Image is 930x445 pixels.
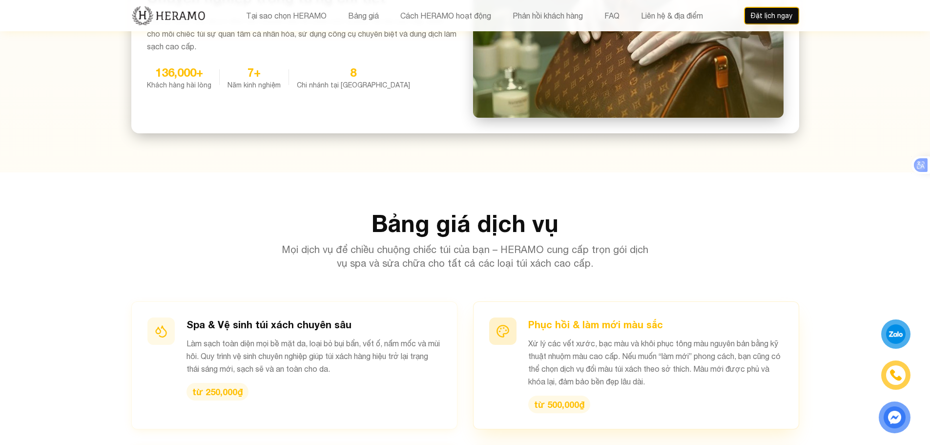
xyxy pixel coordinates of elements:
[397,9,494,22] button: Cách HERAMO hoạt động
[147,80,211,90] div: Khách hàng hài lòng
[147,15,457,53] p: Các kỹ thuật viên được đào tạo chuyên sâu về chăm sóc & phục hồi da cao cấp, dành cho mỗi chiếc t...
[227,80,281,90] div: Năm kinh nghiệm
[883,362,909,388] a: phone-icon
[297,80,410,90] div: Chi nhánh tại [GEOGRAPHIC_DATA]
[186,337,441,375] p: Làm sạch toàn diện mọi bề mặt da, loại bỏ bụi bẩn, vết ố, nấm mốc và mùi hôi. Quy trình vệ sinh c...
[601,9,622,22] button: FAQ
[297,64,410,80] div: 8
[744,7,799,24] button: Đặt lịch ngay
[528,396,590,413] div: từ 500,000₫
[243,9,330,22] button: Tại sao chọn HERAMO
[131,5,206,26] img: new-logo.3f60348b.png
[890,370,901,381] img: phone-icon
[278,243,653,270] p: Mọi dịch vụ để chiều chuộng chiếc túi của bạn – HERAMO cung cấp trọn gói dịch vụ spa và sửa chữa ...
[638,9,706,22] button: Liên hệ & địa điểm
[147,64,211,80] div: 136,000+
[227,64,281,80] div: 7+
[186,383,248,401] div: từ 250,000₫
[345,9,382,22] button: Bảng giá
[528,337,783,388] p: Xử lý các vết xước, bạc màu và khôi phục tông màu nguyên bản bằng kỹ thuật nhuộm màu cao cấp. Nếu...
[186,318,441,331] h3: Spa & Vệ sinh túi xách chuyên sâu
[510,9,586,22] button: Phản hồi khách hàng
[131,212,799,235] h2: Bảng giá dịch vụ
[528,318,783,331] h3: Phục hồi & làm mới màu sắc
